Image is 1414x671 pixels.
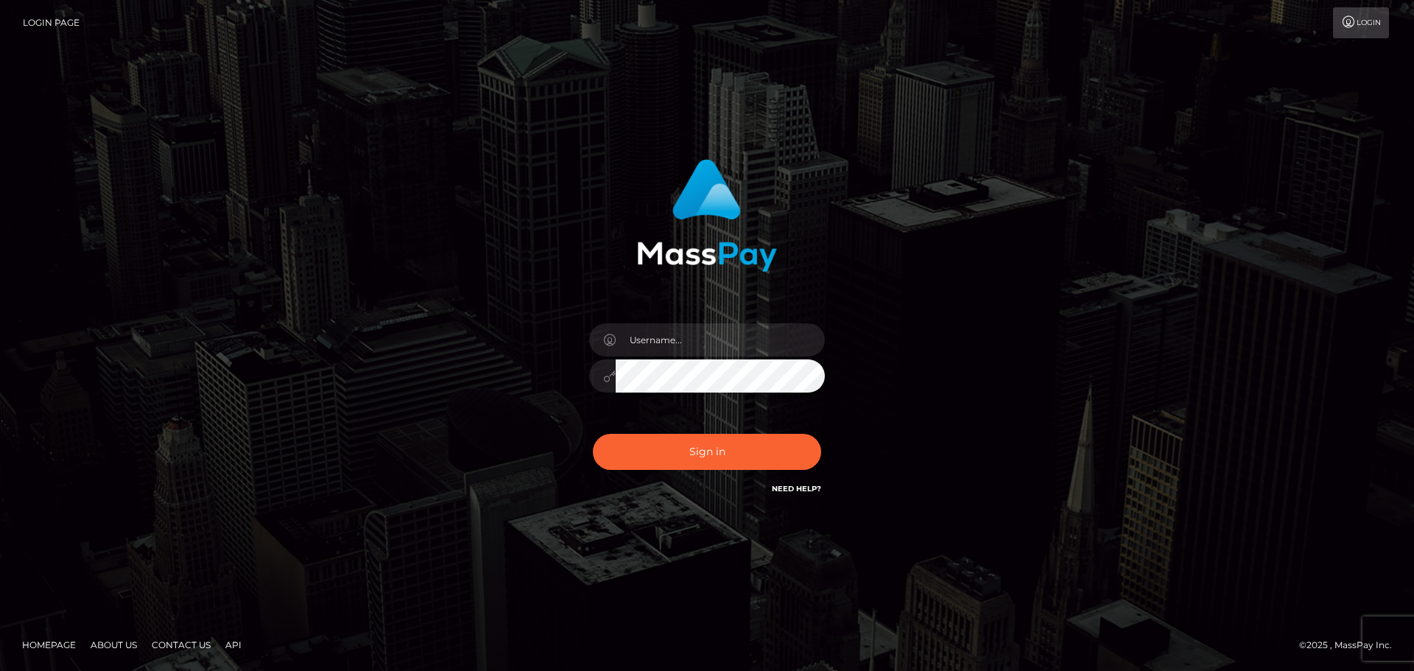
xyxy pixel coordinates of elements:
a: API [219,633,247,656]
button: Sign in [593,434,821,470]
div: © 2025 , MassPay Inc. [1299,637,1403,653]
input: Username... [616,323,825,356]
a: Login [1333,7,1389,38]
a: Contact Us [146,633,217,656]
a: Need Help? [772,484,821,493]
a: Login Page [23,7,80,38]
a: About Us [85,633,143,656]
a: Homepage [16,633,82,656]
img: MassPay Login [637,159,777,272]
